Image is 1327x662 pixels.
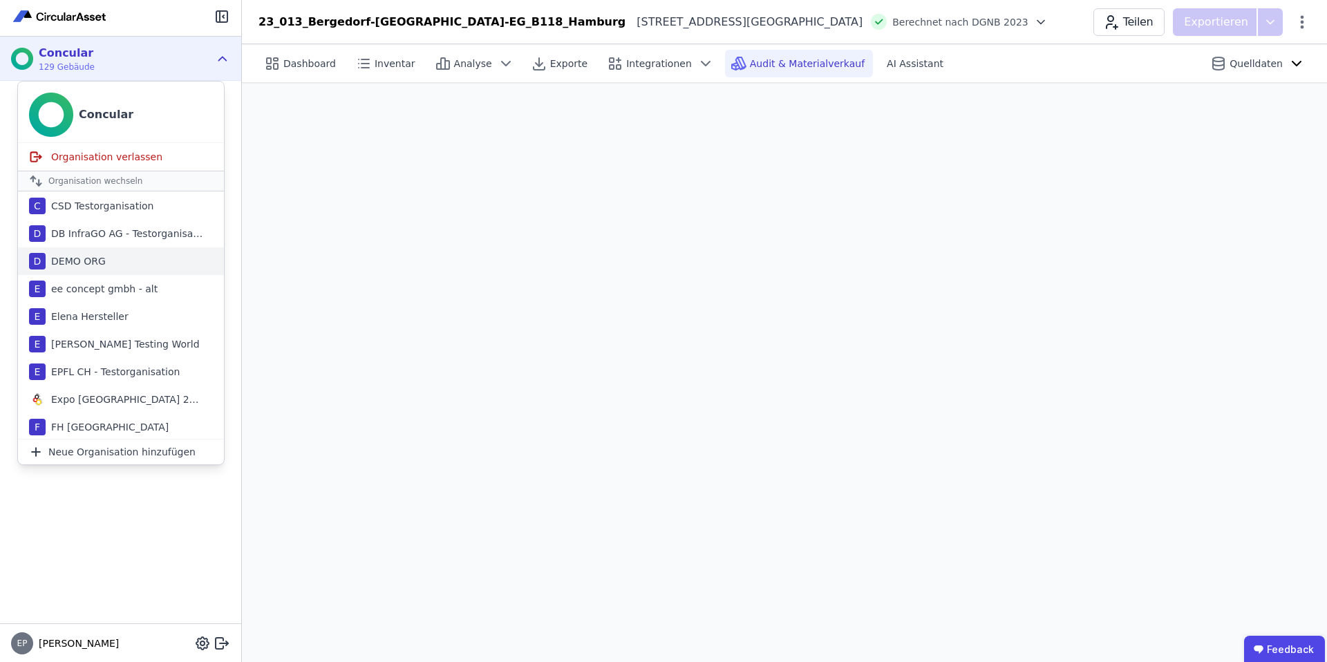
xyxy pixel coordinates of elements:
[29,336,46,352] div: E
[11,8,109,25] img: Concular
[17,639,28,647] span: EP
[39,45,95,62] div: Concular
[46,282,158,296] div: ee concept gmbh - alt
[46,254,106,268] div: DEMO ORG
[11,48,33,70] img: Concular
[79,106,133,123] div: Concular
[625,14,863,30] div: [STREET_ADDRESS][GEOGRAPHIC_DATA]
[29,308,46,325] div: E
[1093,8,1165,36] button: Teilen
[1184,14,1251,30] p: Exportieren
[29,93,73,137] img: Concular
[46,420,169,434] div: FH [GEOGRAPHIC_DATA]
[29,225,46,242] div: D
[39,62,95,73] span: 129 Gebäude
[46,337,200,351] div: [PERSON_NAME] Testing World
[258,14,625,30] div: 23_013_Bergedorf-[GEOGRAPHIC_DATA]-EG_B118_Hamburg
[29,281,46,297] div: E
[283,57,336,70] span: Dashboard
[892,15,1028,29] span: Berechnet nach DGNB 2023
[626,57,692,70] span: Integrationen
[46,199,153,213] div: CSD Testorganisation
[750,57,865,70] span: Audit & Materialverkauf
[29,391,46,408] img: Expo Osaka 2025 German Pavilion
[29,419,46,435] div: F
[18,171,224,191] div: Organisation wechseln
[29,198,46,214] div: C
[18,143,224,171] div: Organisation verlassen
[454,57,492,70] span: Analyse
[46,310,129,323] div: Elena Hersteller
[29,363,46,380] div: E
[29,253,46,269] div: D
[46,227,205,240] div: DB InfraGO AG - Testorganisation
[48,445,196,459] span: Neue Organisation hinzufügen
[46,365,180,379] div: EPFL CH - Testorganisation
[887,57,943,70] span: AI Assistant
[375,57,415,70] span: Inventar
[46,393,205,406] div: Expo [GEOGRAPHIC_DATA] 2025 German Pavilion
[1230,57,1283,70] span: Quelldaten
[550,57,587,70] span: Exporte
[33,636,119,650] span: [PERSON_NAME]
